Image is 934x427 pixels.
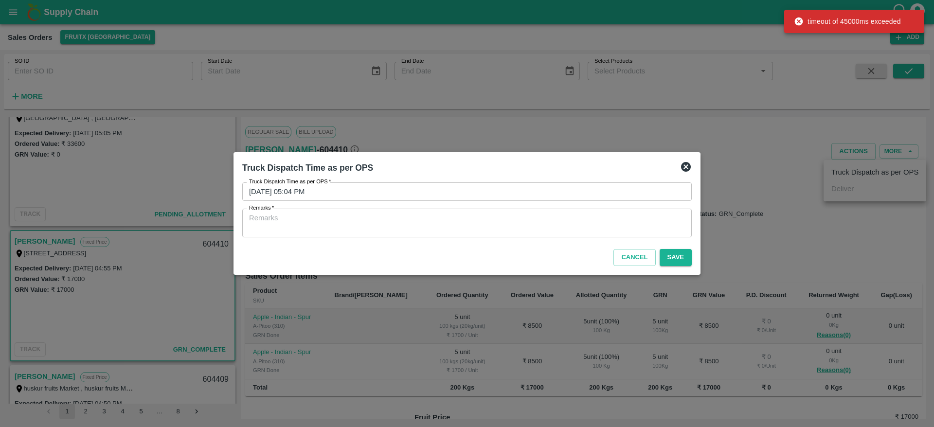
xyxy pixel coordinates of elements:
[613,249,655,266] button: Cancel
[660,249,692,266] button: Save
[242,163,373,173] b: Truck Dispatch Time as per OPS
[242,182,685,201] input: Choose date, selected date is Sep 9, 2025
[249,178,331,186] label: Truck Dispatch Time as per OPS
[249,204,274,212] label: Remarks
[794,13,901,30] div: timeout of 45000ms exceeded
